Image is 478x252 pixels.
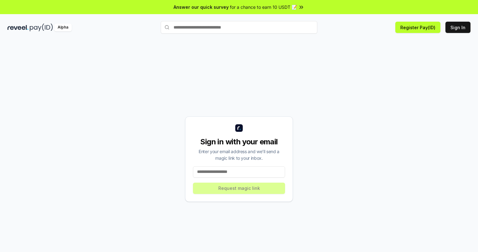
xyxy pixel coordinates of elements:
button: Sign In [445,22,470,33]
div: Alpha [54,24,72,31]
button: Register Pay(ID) [395,22,440,33]
img: logo_small [235,124,243,132]
span: Answer our quick survey [174,4,229,10]
img: reveel_dark [8,24,29,31]
div: Enter your email address and we’ll send a magic link to your inbox. [193,148,285,161]
span: for a chance to earn 10 USDT 📝 [230,4,297,10]
img: pay_id [30,24,53,31]
div: Sign in with your email [193,137,285,147]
